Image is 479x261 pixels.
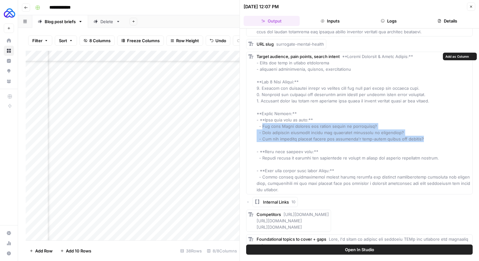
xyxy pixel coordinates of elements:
span: Sort [59,37,67,44]
span: 8 Columns [89,37,111,44]
button: Internal Links10 [252,197,298,207]
span: Open In Studio [345,246,374,253]
span: surrogate-mental-health [276,42,324,47]
button: Row Height [166,36,203,46]
span: Internal Links [263,199,289,205]
button: Output [244,16,300,26]
button: Inputs [302,16,358,26]
span: Add Row [35,248,53,254]
button: Logs [361,16,417,26]
a: Browse [4,46,14,56]
div: 8/8 Columns [204,246,239,256]
a: Your Data [4,76,14,86]
button: Open In Studio [246,245,473,255]
span: Add 10 Rows [66,248,91,254]
span: 10 [291,199,296,205]
span: URL slug [257,42,274,47]
button: Undo [206,36,230,46]
span: Freeze Columns [127,37,160,44]
button: Freeze Columns [117,36,164,46]
span: Row Height [176,37,199,44]
a: Usage [4,238,14,248]
a: Delete [88,15,126,28]
span: Undo [215,37,226,44]
button: Add Row [26,246,56,256]
button: Help + Support [4,248,14,258]
button: Details [419,16,475,26]
span: Target audience, pain points, search intent [257,54,340,59]
a: Opportunities [4,66,14,76]
span: Filter [32,37,42,44]
span: **Loremi Dolorsit & Ametc Adipis:** - Elits doe temp in utlabo etdolorema - aliquaeni adminimveni... [257,54,470,192]
button: Add 10 Rows [56,246,95,256]
div: Delete [100,18,113,25]
span: Foundational topics to cover + gaps [257,237,326,242]
div: 38 Rows [178,246,204,256]
div: [DATE] 12:07 PM [244,3,279,10]
button: Add as Column [443,53,477,60]
span: Add as Column [445,54,469,59]
div: Blog post briefs [45,18,76,25]
img: AUQ Logo [4,7,15,19]
button: Workspace: AUQ [4,5,14,21]
a: Home [4,36,14,46]
a: Settings [4,228,14,238]
span: [URL][DOMAIN_NAME] [URL][DOMAIN_NAME] [URL][DOMAIN_NAME] [257,212,329,230]
a: Insights [4,56,14,66]
span: Competitors [257,212,281,217]
a: Blog post briefs [32,15,88,28]
button: 8 Columns [80,36,115,46]
button: Filter [28,36,52,46]
button: Sort [55,36,77,46]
